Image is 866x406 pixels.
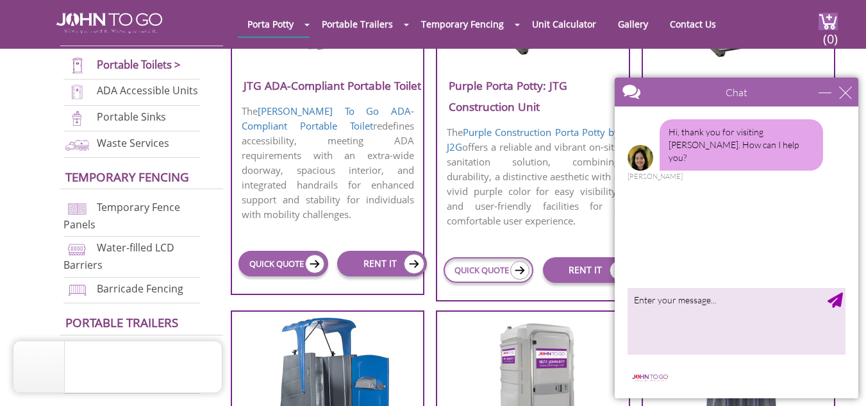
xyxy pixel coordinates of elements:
p: The redefines accessibility, meeting ADA requirements with an extra-wide doorway, spacious interi... [232,103,423,223]
a: Portable trailers [65,314,178,330]
img: icon [510,261,529,280]
a: Purple Construction Porta Potty by J2G [447,126,619,153]
a: Unit Calculator [522,12,606,37]
a: Contact Us [660,12,726,37]
img: ADA-units-new.png [63,83,91,101]
img: portable-toilets-new.png [63,57,91,74]
a: Portable Toilets > [97,57,181,72]
a: RENT IT [543,257,633,283]
a: Porta Potty [238,12,303,37]
a: Gallery [608,12,658,37]
a: Temporary Fencing [412,12,513,37]
h3: Purple Porta Potty: JTG Construction Unit [437,75,628,117]
a: QUICK QUOTE [444,257,533,283]
img: icon [404,254,424,274]
p: The offers a reliable and vibrant on-site sanitation solution, combining durability, a distinctiv... [437,124,628,230]
a: Portable Sinks [97,110,166,124]
a: QUICK QUOTE [238,251,328,276]
img: barricade-fencing-icon-new.png [63,282,91,299]
a: Barricade Fencing [97,282,183,296]
h3: JTG ADA-Compliant Portable Toilet [232,75,423,96]
a: Temporary Fence Panels [63,200,180,232]
a: ADA Accessible Units [97,83,198,97]
a: Waste Services [97,136,169,150]
img: water-filled%20barriers-new.png [63,241,91,258]
a: Porta Potties [65,26,151,42]
img: waste-services-new.png [63,136,91,153]
span: (0) [822,20,838,47]
img: portable-sinks-new.png [63,110,91,127]
a: Temporary Fencing [65,169,189,185]
img: cart a [819,13,838,30]
iframe: Live Chat Box [607,70,866,406]
a: [PERSON_NAME] To Go ADA-Compliant Portable Toilet [242,105,413,132]
a: Portable Trailers [312,12,403,37]
a: RENT IT [337,251,427,276]
img: chan-link-fencing-new.png [63,200,91,217]
a: Water-filled LCD Barriers [63,241,174,273]
img: icon [305,255,324,273]
img: JOHN to go [56,13,162,33]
